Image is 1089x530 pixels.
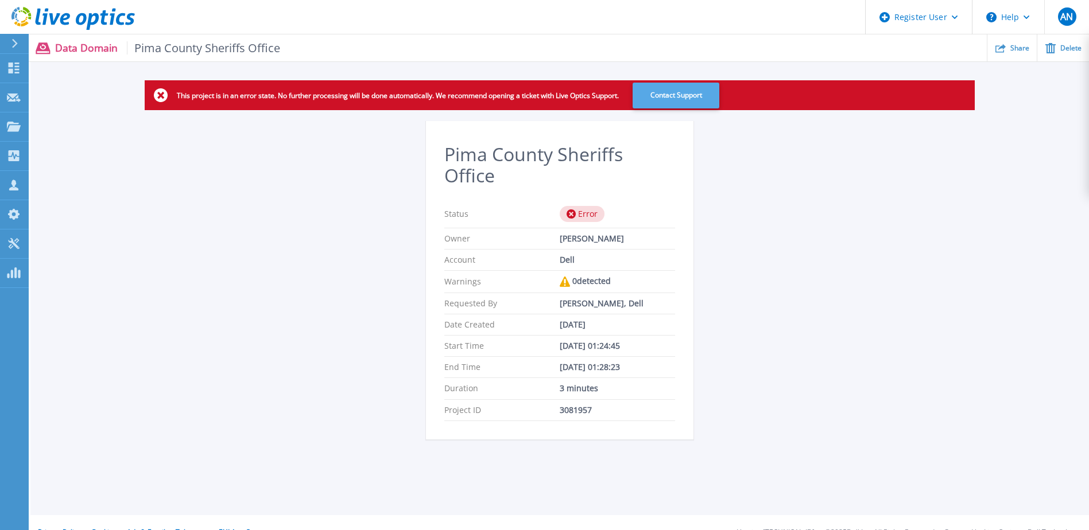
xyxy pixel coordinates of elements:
p: This project is in an error state. No further processing will be done automatically. We recommend... [177,91,619,100]
p: Status [444,206,560,222]
p: Project ID [444,406,560,415]
div: 0 detected [560,276,675,287]
p: End Time [444,363,560,372]
button: Contact Support [633,83,719,108]
span: Share [1010,45,1029,52]
p: Requested By [444,299,560,308]
div: Error [560,206,604,222]
div: [DATE] 01:24:45 [560,341,675,350]
p: Warnings [444,276,560,287]
p: Duration [444,384,560,393]
div: [DATE] 01:28:23 [560,363,675,372]
div: [PERSON_NAME] [560,234,675,243]
p: Data Domain [55,41,281,54]
p: Account [444,255,560,264]
div: [PERSON_NAME], Dell [560,299,675,308]
div: [DATE] [560,320,675,329]
p: Start Time [444,341,560,350]
h2: Pima County Sheriffs Office [444,144,675,186]
p: Owner [444,234,560,243]
div: 3 minutes [560,384,675,393]
div: Dell [560,255,675,264]
div: 3081957 [560,406,675,415]
span: Delete [1060,45,1082,52]
p: Date Created [444,320,560,329]
span: Pima County Sheriffs Office [127,41,281,54]
span: AN [1060,12,1073,21]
